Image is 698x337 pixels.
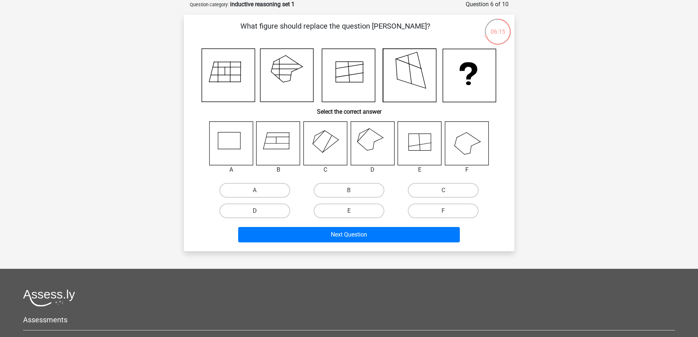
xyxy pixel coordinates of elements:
p: What figure should replace the question [PERSON_NAME]? [196,21,475,43]
div: D [345,165,400,174]
h5: Assessments [23,315,675,324]
div: B [251,165,306,174]
label: D [219,204,290,218]
button: Next Question [238,227,460,242]
div: A [204,165,259,174]
div: 06:15 [484,18,512,36]
strong: inductive reasoning set 1 [230,1,295,8]
label: B [314,183,384,198]
h6: Select the correct answer [196,102,503,115]
small: Question category: [190,2,229,7]
div: F [439,165,495,174]
div: C [298,165,353,174]
label: A [219,183,290,198]
img: Assessly logo [23,289,75,307]
label: E [314,204,384,218]
div: E [392,165,447,174]
label: C [408,183,479,198]
label: F [408,204,479,218]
